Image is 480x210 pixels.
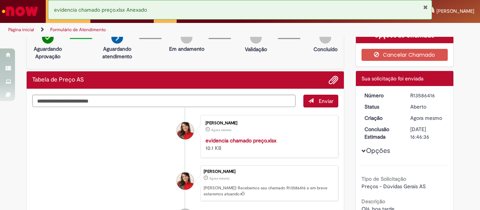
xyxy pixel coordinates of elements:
div: R13586416 [410,92,445,99]
p: Aguardando atendimento [99,45,135,60]
time: 01/10/2025 14:46:27 [211,128,231,132]
textarea: Digite sua mensagem aqui... [32,95,295,107]
a: evidencia chamado preço.xlsx [205,137,276,144]
img: img-circle-grey.png [319,32,331,44]
time: 01/10/2025 14:46:31 [410,115,442,121]
img: check-circle-green.png [42,32,54,44]
div: [PERSON_NAME] [204,169,334,174]
p: [PERSON_NAME]! Recebemos seu chamado R13586416 e em breve estaremos atuando. [204,185,334,197]
dt: Número [359,92,405,99]
b: Tipo de Solicitação [361,175,406,182]
span: Agora mesmo [211,128,231,132]
dt: Conclusão Estimada [359,125,405,141]
span: Sua solicitação foi enviada [361,75,423,82]
img: ServiceNow [1,4,39,19]
span: Agora mesmo [410,115,442,121]
span: [PERSON_NAME] [436,8,474,14]
span: Preços - Dúvidas Gerais AS [361,183,426,190]
h2: Tabela de Preço AS Histórico de tíquete [32,77,84,83]
div: 01/10/2025 14:46:31 [410,114,445,122]
b: Descrição [361,198,385,205]
a: Formulário de Atendimento [50,27,106,33]
span: evidencia chamado preço.xlsx Anexado [54,6,147,13]
ul: Trilhas de página [6,23,314,37]
li: Nathalia Vicente Rodrigues [32,165,338,201]
button: Enviar [303,95,338,107]
img: img-circle-grey.png [181,32,192,44]
div: Nathalia Vicente Rodrigues [177,172,194,190]
img: img-circle-grey.png [250,32,262,44]
button: Adicionar anexos [328,75,338,85]
span: Enviar [319,98,333,104]
dt: Status [359,103,405,110]
p: Concluído [313,45,337,53]
p: Validação [245,45,267,53]
button: Fechar Notificação [423,4,428,10]
time: 01/10/2025 14:46:31 [209,176,229,181]
button: Cancelar Chamado [361,49,448,61]
div: Aberto [410,103,445,110]
dt: Criação [359,114,405,122]
div: [DATE] 16:46:36 [410,125,445,141]
div: 10.1 KB [205,137,330,152]
img: arrow-next.png [111,32,123,44]
div: [PERSON_NAME] [205,121,330,125]
span: Agora mesmo [209,176,229,181]
div: Nathalia Vicente Rodrigues [177,122,194,139]
p: Em andamento [169,45,204,53]
a: Página inicial [8,27,34,33]
p: Aguardando Aprovação [30,45,66,60]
